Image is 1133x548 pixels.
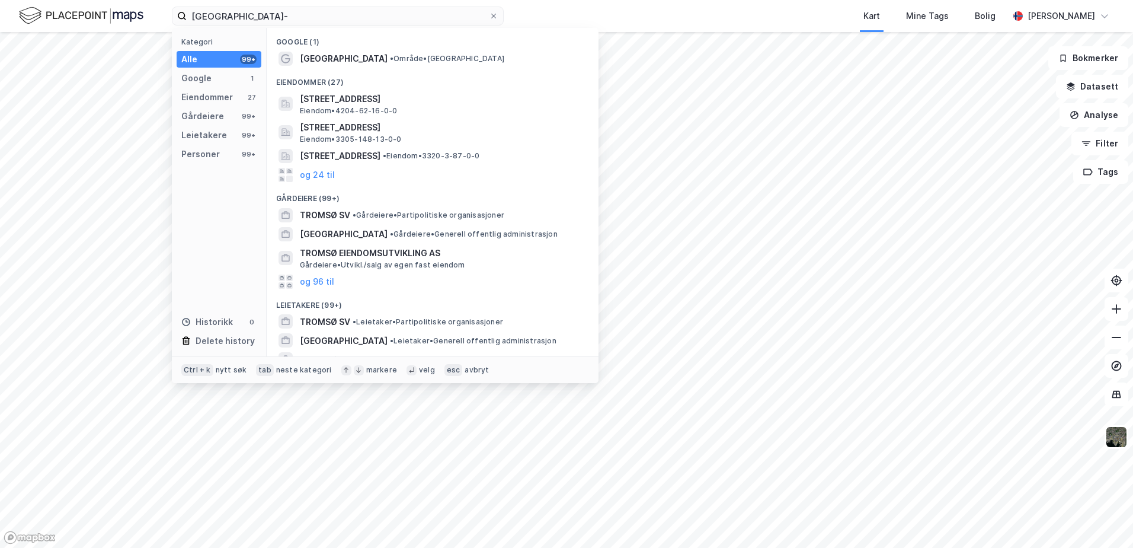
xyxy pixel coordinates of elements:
div: Google (1) [267,28,598,49]
div: Delete history [196,334,255,348]
span: • [390,336,393,345]
span: [STREET_ADDRESS] [300,92,584,106]
div: 99+ [240,149,257,159]
div: nytt søk [216,365,247,375]
div: Bolig [975,9,996,23]
span: TROMSØ IDRETTSLAG [300,353,392,367]
div: avbryt [465,365,489,375]
div: Gårdeiere (99+) [267,184,598,206]
span: Gårdeiere • Generell offentlig administrasjon [390,230,558,239]
div: 1 [247,74,257,83]
span: TROMSØ SV [300,315,350,329]
span: Eiendom • 3305-148-13-0-0 [300,135,402,144]
div: neste kategori [276,365,332,375]
span: [STREET_ADDRESS] [300,149,380,163]
span: • [394,355,398,364]
div: 99+ [240,55,257,64]
span: Leietaker • Partipolitiske organisasjoner [353,317,503,327]
div: Kontrollprogram for chat [1074,491,1133,548]
div: Kart [863,9,880,23]
span: • [390,230,393,238]
span: • [353,211,356,219]
span: Område • [GEOGRAPHIC_DATA] [390,54,504,63]
div: Leietakere [181,128,227,142]
span: [STREET_ADDRESS] [300,120,584,135]
div: Kategori [181,37,261,46]
img: logo.f888ab2527a4732fd821a326f86c7f29.svg [19,5,143,26]
button: Tags [1073,160,1128,184]
a: Mapbox homepage [4,531,56,544]
div: [PERSON_NAME] [1028,9,1095,23]
button: Bokmerker [1048,46,1128,70]
div: Leietakere (99+) [267,291,598,313]
span: TROMSØ EIENDOMSUTVIKLING AS [300,246,584,260]
div: Eiendommer (27) [267,68,598,90]
div: 27 [247,93,257,102]
span: Eiendom • 3320-3-87-0-0 [383,151,479,161]
div: Eiendommer [181,90,233,104]
iframe: Chat Widget [1074,491,1133,548]
button: Analyse [1060,103,1128,127]
div: 0 [247,317,257,327]
span: Leietaker • Generell offentlig administrasjon [390,336,556,346]
div: Historikk [181,315,233,329]
div: tab [256,364,274,376]
div: Personer [181,147,220,161]
button: Filter [1071,132,1128,155]
span: • [390,54,393,63]
div: Alle [181,52,197,66]
div: Ctrl + k [181,364,213,376]
div: velg [419,365,435,375]
span: [GEOGRAPHIC_DATA] [300,52,388,66]
div: esc [444,364,463,376]
div: Google [181,71,212,85]
span: • [353,317,356,326]
span: TROMSØ SV [300,208,350,222]
span: Gårdeiere • Utvikl./salg av egen fast eiendom [300,260,465,270]
button: og 24 til [300,168,335,182]
div: 99+ [240,111,257,121]
div: markere [366,365,397,375]
img: 9k= [1105,426,1128,448]
input: Søk på adresse, matrikkel, gårdeiere, leietakere eller personer [187,7,489,25]
button: og 96 til [300,275,334,289]
span: Gårdeiere • Partipolitiske organisasjoner [353,211,504,220]
div: Gårdeiere [181,109,224,123]
span: [GEOGRAPHIC_DATA] [300,227,388,241]
span: Eiendom • 4204-62-16-0-0 [300,106,397,116]
span: • [383,151,386,160]
div: Mine Tags [906,9,949,23]
span: Leietaker • Idrettslag og -klubber [394,355,520,365]
span: [GEOGRAPHIC_DATA] [300,334,388,348]
div: 99+ [240,130,257,140]
button: Datasett [1056,75,1128,98]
